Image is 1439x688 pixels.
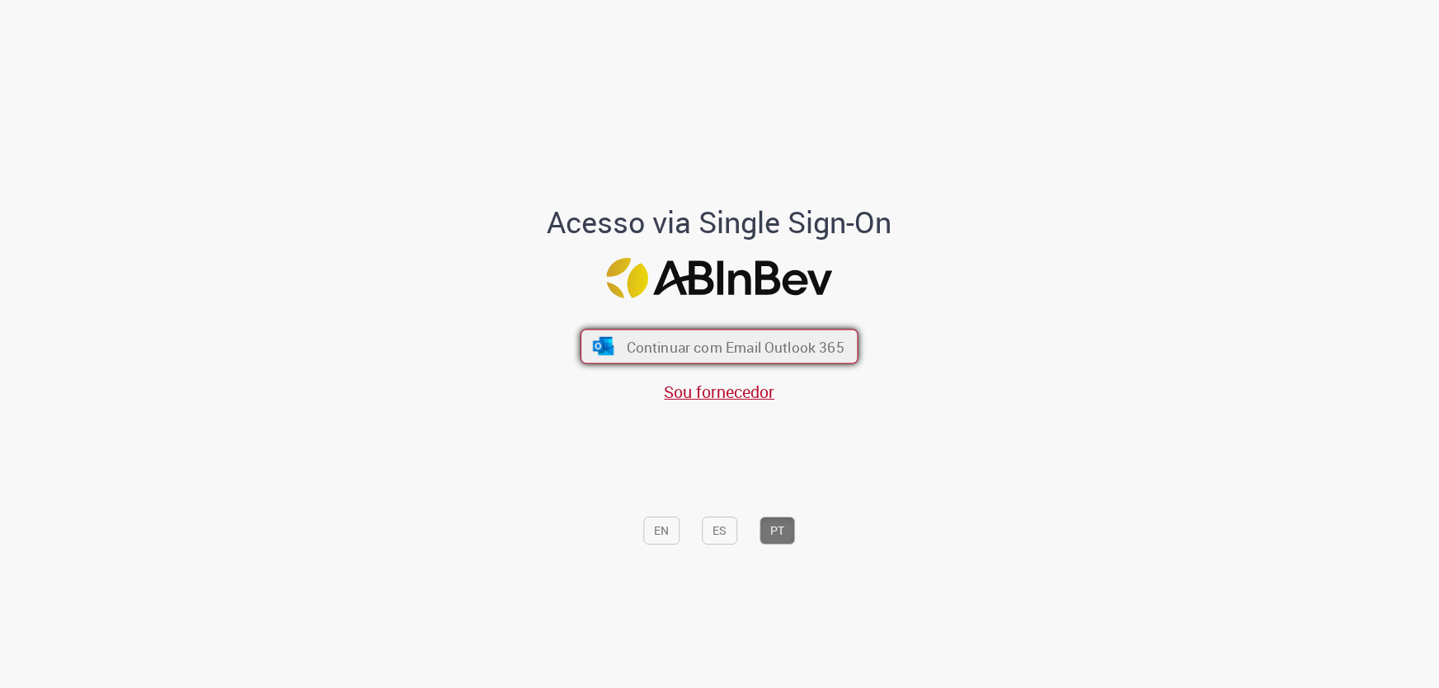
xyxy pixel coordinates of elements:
button: ícone Azure/Microsoft 360 Continuar com Email Outlook 365 [581,330,858,364]
button: EN [644,517,680,545]
button: PT [760,517,796,545]
img: ícone Azure/Microsoft 360 [591,338,615,356]
span: Continuar com Email Outlook 365 [627,337,844,356]
h1: Acesso via Single Sign-On [491,206,948,239]
img: Logo ABInBev [607,259,833,299]
button: ES [703,517,738,545]
a: Sou fornecedor [665,381,775,403]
